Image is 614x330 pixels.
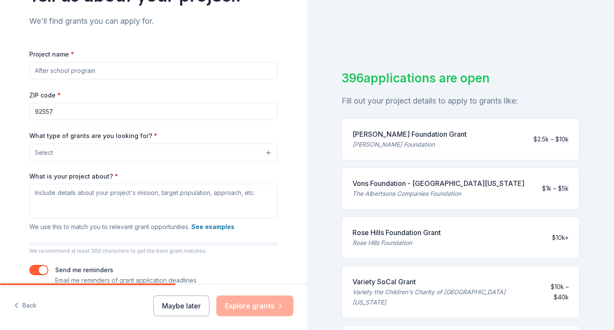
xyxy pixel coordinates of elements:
[552,233,569,243] div: $10k+
[352,287,529,308] div: Variety the Children's Charity of [GEOGRAPHIC_DATA][US_STATE]
[533,134,569,145] div: $2.5k – $10k
[536,282,569,302] div: $10k – $40k
[55,275,196,286] p: Email me reminders of grant application deadlines
[352,189,524,199] div: The Albertsons Companies Foundation
[29,91,61,100] label: ZIP code
[35,148,53,158] span: Select
[342,69,580,87] div: 396 applications are open
[29,248,277,255] p: We recommend at least 300 characters to get the best grant matches.
[352,238,441,248] div: Rose Hills Foundation
[29,144,277,162] button: Select
[352,227,441,238] div: Rose Hills Foundation Grant
[191,222,234,232] button: See examples
[29,62,277,79] input: After school program
[352,139,467,150] div: [PERSON_NAME] Foundation
[29,103,277,120] input: 12345 (U.S. only)
[352,178,524,189] div: Vons Foundation - [GEOGRAPHIC_DATA][US_STATE]
[55,266,113,273] label: Send me reminders
[29,132,157,140] label: What type of grants are you looking for?
[542,183,569,194] div: $1k – $5k
[352,129,467,139] div: [PERSON_NAME] Foundation Grant
[14,297,37,315] button: Back
[342,94,580,108] div: Fill out your project details to apply to grants like:
[29,50,74,59] label: Project name
[29,223,234,230] span: We use this to match you to relevant grant opportunities.
[153,295,209,316] button: Maybe later
[352,277,529,287] div: Variety SoCal Grant
[29,14,277,28] div: We'll find grants you can apply for.
[29,172,118,181] label: What is your project about?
